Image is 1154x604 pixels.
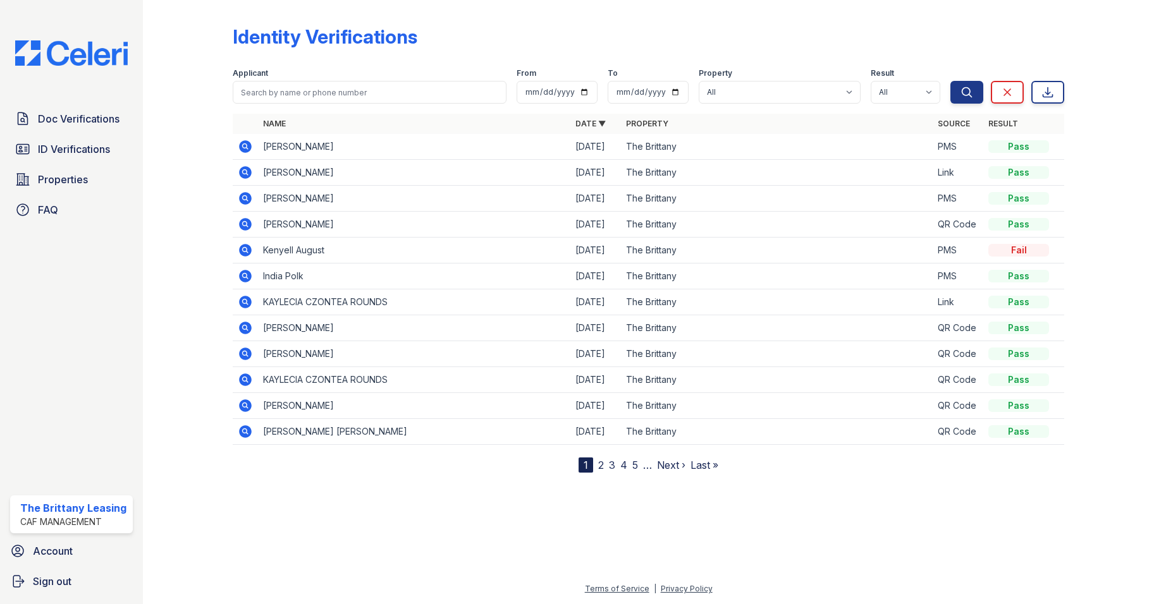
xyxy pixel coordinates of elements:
a: Account [5,538,138,564]
div: Pass [988,218,1049,231]
span: Account [33,543,73,559]
a: 5 [632,459,638,471]
div: Pass [988,192,1049,205]
td: QR Code [933,315,983,341]
td: [PERSON_NAME] [258,160,570,186]
span: … [643,457,652,473]
span: Properties [38,172,88,187]
a: Doc Verifications [10,106,133,131]
label: To [608,68,618,78]
td: KAYLECIA CZONTEA ROUNDS [258,289,570,315]
a: Properties [10,167,133,192]
a: Result [988,119,1018,128]
td: [DATE] [570,367,621,393]
td: [PERSON_NAME] [258,315,570,341]
span: FAQ [38,202,58,217]
td: [DATE] [570,186,621,212]
td: [PERSON_NAME] [258,212,570,238]
label: Applicant [233,68,268,78]
a: FAQ [10,197,133,222]
td: The Brittany [621,212,933,238]
td: The Brittany [621,263,933,289]
td: The Brittany [621,238,933,263]
span: ID Verifications [38,142,110,157]
td: [PERSON_NAME] [258,186,570,212]
td: PMS [933,186,983,212]
div: 1 [579,457,593,473]
a: Property [626,119,668,128]
input: Search by name or phone number [233,81,507,104]
td: The Brittany [621,289,933,315]
a: Last » [691,459,718,471]
td: QR Code [933,367,983,393]
td: [DATE] [570,393,621,419]
a: Terms of Service [585,584,649,593]
td: [DATE] [570,341,621,367]
a: Next › [657,459,685,471]
td: [PERSON_NAME] [258,341,570,367]
div: CAF Management [20,516,126,528]
td: KAYLECIA CZONTEA ROUNDS [258,367,570,393]
a: 3 [609,459,615,471]
a: Sign out [5,569,138,594]
a: 2 [598,459,604,471]
div: Pass [988,140,1049,153]
div: Pass [988,166,1049,179]
td: [PERSON_NAME] [PERSON_NAME] [258,419,570,445]
td: PMS [933,134,983,160]
td: QR Code [933,419,983,445]
div: The Brittany Leasing [20,500,126,516]
td: Kenyell August [258,238,570,263]
label: From [517,68,536,78]
div: Pass [988,399,1049,412]
td: [DATE] [570,289,621,315]
a: Name [263,119,286,128]
label: Property [699,68,732,78]
a: Date ▼ [575,119,606,128]
td: Link [933,160,983,186]
span: Doc Verifications [38,111,120,126]
a: ID Verifications [10,136,133,162]
a: Privacy Policy [661,584,713,593]
td: [DATE] [570,315,621,341]
td: [PERSON_NAME] [258,393,570,419]
td: PMS [933,238,983,263]
div: Pass [988,373,1049,386]
td: QR Code [933,393,983,419]
div: Pass [988,347,1049,360]
td: The Brittany [621,160,933,186]
td: The Brittany [621,186,933,212]
td: [DATE] [570,419,621,445]
td: [PERSON_NAME] [258,134,570,160]
td: The Brittany [621,393,933,419]
td: PMS [933,263,983,289]
td: The Brittany [621,367,933,393]
td: QR Code [933,341,983,367]
td: The Brittany [621,419,933,445]
td: [DATE] [570,238,621,263]
a: Source [938,119,970,128]
td: Link [933,289,983,315]
div: Pass [988,322,1049,334]
div: Identity Verifications [233,25,417,48]
span: Sign out [33,574,71,589]
img: CE_Logo_Blue-a8612792a0a2168367f1c8372b55b34899dd931a85d93a1a3d3e32e68fde9ad4.png [5,40,138,66]
td: The Brittany [621,315,933,341]
div: | [654,584,656,593]
div: Pass [988,425,1049,438]
label: Result [871,68,894,78]
div: Pass [988,296,1049,308]
td: [DATE] [570,212,621,238]
td: QR Code [933,212,983,238]
td: India Polk [258,263,570,289]
div: Fail [988,244,1049,257]
div: Pass [988,270,1049,282]
td: The Brittany [621,134,933,160]
td: [DATE] [570,263,621,289]
td: [DATE] [570,160,621,186]
td: The Brittany [621,341,933,367]
td: [DATE] [570,134,621,160]
a: 4 [620,459,627,471]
